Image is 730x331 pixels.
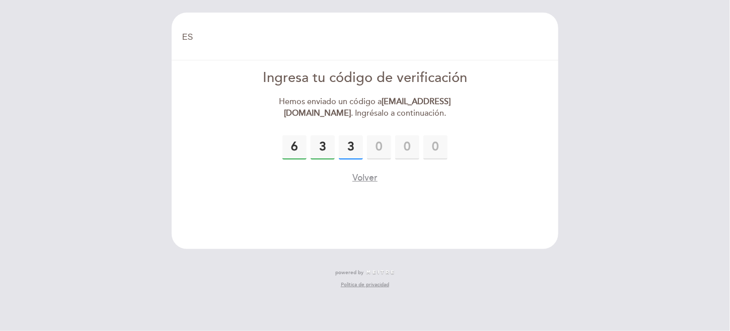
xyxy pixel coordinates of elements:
[335,269,395,276] a: powered by
[395,135,419,159] input: 0
[367,135,391,159] input: 0
[250,68,481,88] div: Ingresa tu código de verificación
[339,135,363,159] input: 0
[250,96,481,119] div: Hemos enviado un código a . Ingrésalo a continuación.
[366,270,395,275] img: MEITRE
[423,135,448,159] input: 0
[284,97,451,118] strong: [EMAIL_ADDRESS][DOMAIN_NAME]
[341,281,389,288] a: Política de privacidad
[282,135,307,159] input: 0
[335,269,363,276] span: powered by
[352,172,378,184] button: Volver
[311,135,335,159] input: 0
